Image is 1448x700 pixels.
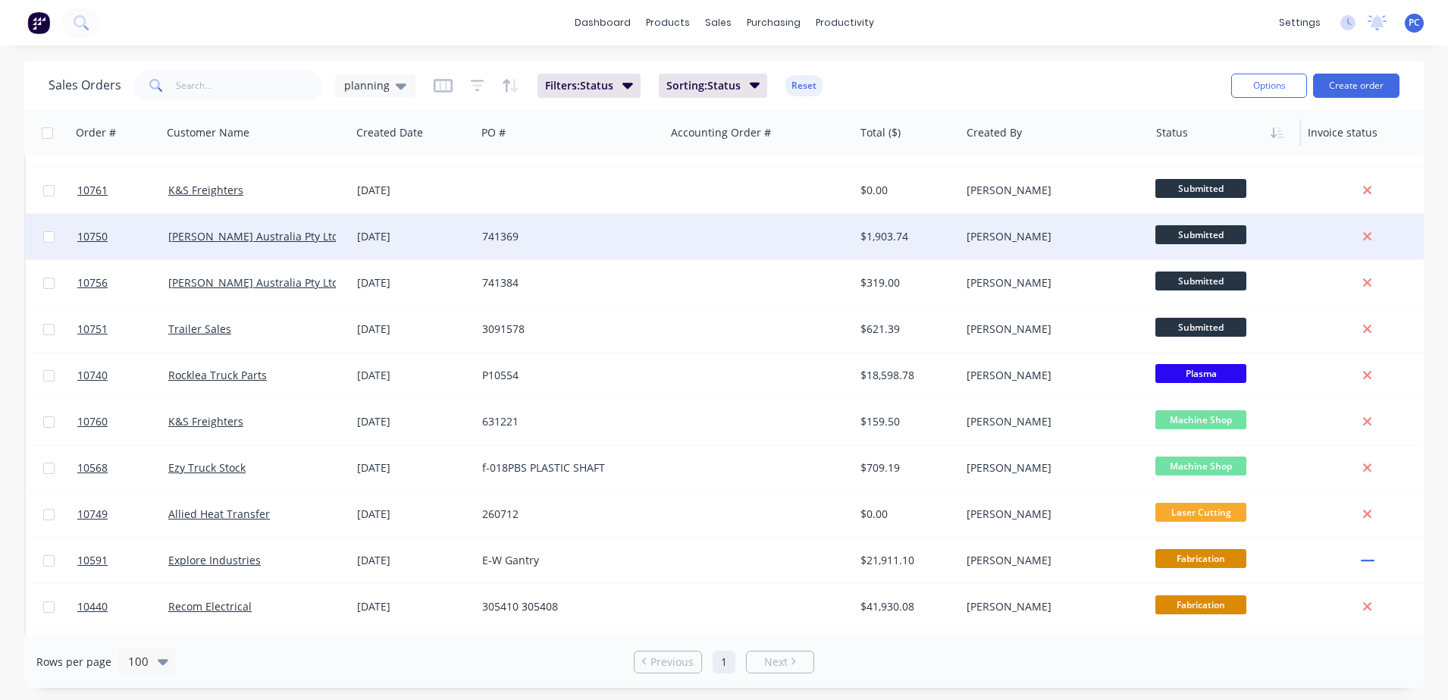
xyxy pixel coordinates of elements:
button: Filters:Status [538,74,641,98]
span: Submitted [1155,179,1246,198]
span: Fabrication [1155,595,1246,614]
div: settings [1271,11,1328,34]
div: [PERSON_NAME] [967,183,1135,198]
a: 10760 [77,399,168,444]
div: [PERSON_NAME] [967,322,1135,337]
a: 10750 [77,214,168,259]
span: 10749 [77,507,108,522]
div: $0.00 [860,507,950,522]
button: Reset [785,75,823,96]
div: [DATE] [357,275,470,290]
div: productivity [808,11,882,34]
span: Submitted [1155,272,1246,290]
div: 305410 305408 [482,599,650,614]
span: Sorting: Status [666,78,741,93]
div: [PERSON_NAME] [967,599,1135,614]
a: Trailer Sales [168,322,231,336]
a: 10568 [77,445,168,491]
span: 10440 [77,599,108,614]
a: Page 1 is your current page [713,651,735,673]
div: $0.00 [860,183,950,198]
div: [DATE] [357,553,470,568]
button: Create order [1313,74,1399,98]
span: 10740 [77,368,108,383]
a: Previous page [635,654,701,670]
div: products [638,11,697,34]
div: sales [697,11,739,34]
span: Rows per page [36,654,111,670]
div: Invoice status [1308,125,1377,140]
a: 10751 [77,306,168,352]
a: Explore Industries [168,553,261,567]
a: 10740 [77,353,168,398]
span: planning [344,77,390,93]
div: [DATE] [357,599,470,614]
div: E-W Gantry [482,553,650,568]
a: 10591 [77,538,168,583]
span: Laser Cutting [1155,503,1246,522]
span: 10591 [77,553,108,568]
a: 10749 [77,491,168,537]
div: [DATE] [357,229,470,244]
span: 10761 [77,183,108,198]
a: Allied Heat Transfer [168,507,270,521]
div: [DATE] [357,414,470,429]
div: [DATE] [357,368,470,383]
span: PC [1409,16,1420,30]
a: Rocklea Truck Parts [168,368,267,382]
a: 10756 [77,260,168,306]
button: Options [1231,74,1307,98]
div: P10554 [482,368,650,383]
a: K&S Freighters [168,183,243,197]
div: purchasing [739,11,808,34]
span: Machine Shop [1155,457,1246,476]
div: [PERSON_NAME] [967,553,1135,568]
div: Order # [76,125,116,140]
a: 10654 [77,630,168,676]
div: 3091578 [482,322,650,337]
div: [DATE] [357,322,470,337]
div: $21,911.10 [860,553,950,568]
a: dashboard [567,11,638,34]
div: $18,598.78 [860,368,950,383]
div: [PERSON_NAME] [967,229,1135,244]
div: $709.19 [860,460,950,476]
span: Filters: Status [545,78,613,93]
ul: Pagination [628,651,820,673]
span: Fabrication [1155,549,1246,568]
div: [PERSON_NAME] [967,460,1135,476]
div: Created Date [356,125,423,140]
a: Recom Electrical [168,599,252,614]
a: [PERSON_NAME] Australia Pty Ltd [168,275,339,290]
img: Factory [27,11,50,34]
h1: Sales Orders [49,78,121,93]
div: $319.00 [860,275,950,290]
div: Created By [967,125,1022,140]
div: [DATE] [357,507,470,522]
span: 10760 [77,414,108,429]
span: Plasma [1155,364,1246,383]
span: 10568 [77,460,108,476]
div: $41,930.08 [860,599,950,614]
span: Submitted [1155,225,1246,244]
div: 260712 [482,507,650,522]
div: 741384 [482,275,650,290]
div: $1,903.74 [860,229,950,244]
span: Machine Shop [1155,410,1246,429]
span: 10750 [77,229,108,244]
div: Total ($) [860,125,901,140]
div: 741369 [482,229,650,244]
button: Sorting:Status [659,74,768,98]
div: [DATE] [357,183,470,198]
a: [PERSON_NAME] Australia Pty Ltd [168,229,339,243]
span: Submitted [1155,318,1246,337]
div: [PERSON_NAME] [967,368,1135,383]
a: 10761 [77,168,168,213]
div: [PERSON_NAME] [967,507,1135,522]
div: f-018PBS PLASTIC SHAFT [482,460,650,476]
div: $159.50 [860,414,950,429]
div: [PERSON_NAME] [967,275,1135,290]
div: Accounting Order # [671,125,771,140]
div: Customer Name [167,125,249,140]
a: 10440 [77,584,168,629]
